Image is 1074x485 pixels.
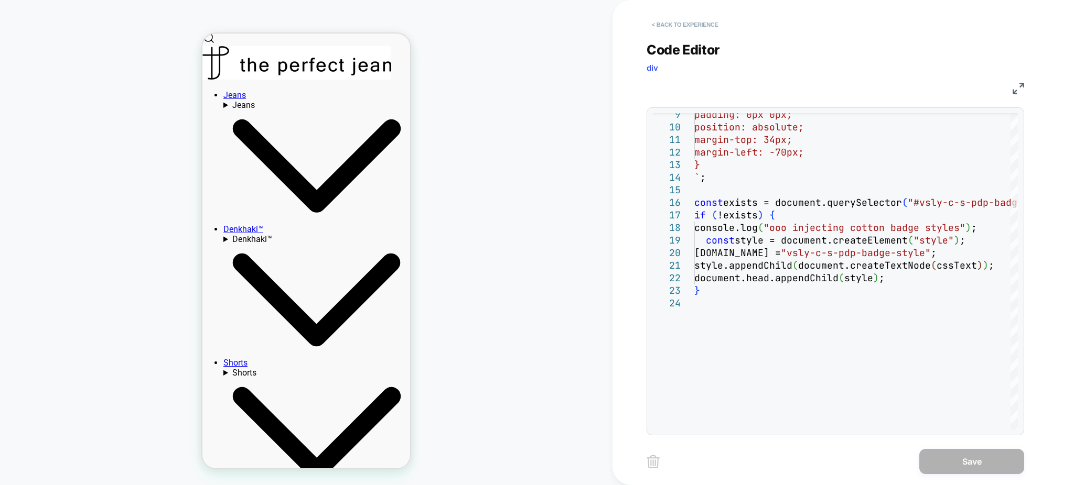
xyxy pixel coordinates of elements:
span: ( [792,259,798,271]
span: ( [758,222,764,234]
span: console.log [694,222,758,234]
span: exists = document.querySelector [723,196,902,208]
span: "#vsly-c-s-pdp-badge-style" [908,196,1064,208]
span: "vsly-c-s-pdp-badge-style" [781,247,931,259]
span: !exists [717,209,758,221]
div: 14 [652,171,681,184]
span: Shorts [30,334,54,344]
span: Code Editor [647,42,720,58]
div: 12 [652,146,681,159]
span: ` [694,171,700,183]
a: Denkhaki™ [21,191,61,201]
span: } [694,284,700,296]
span: "ooo injecting cotton badge styles" [764,222,965,234]
span: ( [931,259,937,271]
div: 19 [652,234,681,247]
span: ) [758,209,764,221]
span: ; [879,272,885,284]
div: 24 [652,297,681,310]
span: ) [983,259,989,271]
span: ) [977,259,983,271]
div: 16 [652,196,681,209]
span: margin-left: -70px; [694,146,804,158]
span: position: absolute; [694,121,804,133]
span: [DOMAIN_NAME] = [694,247,781,259]
a: Shorts [21,324,45,334]
span: ) [965,222,971,234]
span: const [706,234,735,246]
a: Jeans [21,57,44,67]
div: 21 [652,259,681,272]
span: ( [902,196,908,208]
span: ; [700,171,706,183]
div: 20 [652,247,681,259]
span: ; [931,247,937,259]
span: margin-top: 34px; [694,134,792,146]
span: document.head.appendChild [694,272,839,284]
img: delete [647,455,660,468]
div: 10 [652,121,681,134]
div: 18 [652,222,681,234]
span: ; [971,222,977,234]
span: "style" [914,234,954,246]
div: 23 [652,284,681,297]
span: style = document.createElement [735,234,908,246]
span: style [844,272,873,284]
div: 15 [652,184,681,196]
img: fullscreen [1013,83,1024,94]
span: style.appendChild [694,259,792,271]
span: Denkhaki™ [30,201,70,211]
summary: Shorts [21,334,208,458]
span: ( [839,272,844,284]
button: Save [919,449,1024,474]
div: 13 [652,159,681,171]
span: ; [989,259,994,271]
span: const [694,196,723,208]
span: ( [908,234,914,246]
div: 17 [652,209,681,222]
div: 22 [652,272,681,284]
span: ) [954,234,960,246]
span: ( [712,209,717,221]
span: if [694,209,706,221]
span: div [647,63,658,73]
summary: Denkhaki™ [21,201,208,325]
span: ) [873,272,879,284]
span: document.createTextNode [798,259,931,271]
summary: Jeans [21,67,208,191]
span: Jeans [30,67,52,76]
span: { [769,209,775,221]
button: < Back to experience [647,16,723,33]
span: cssText [937,259,977,271]
span: } [694,159,700,171]
div: 11 [652,134,681,146]
span: ; [960,234,965,246]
